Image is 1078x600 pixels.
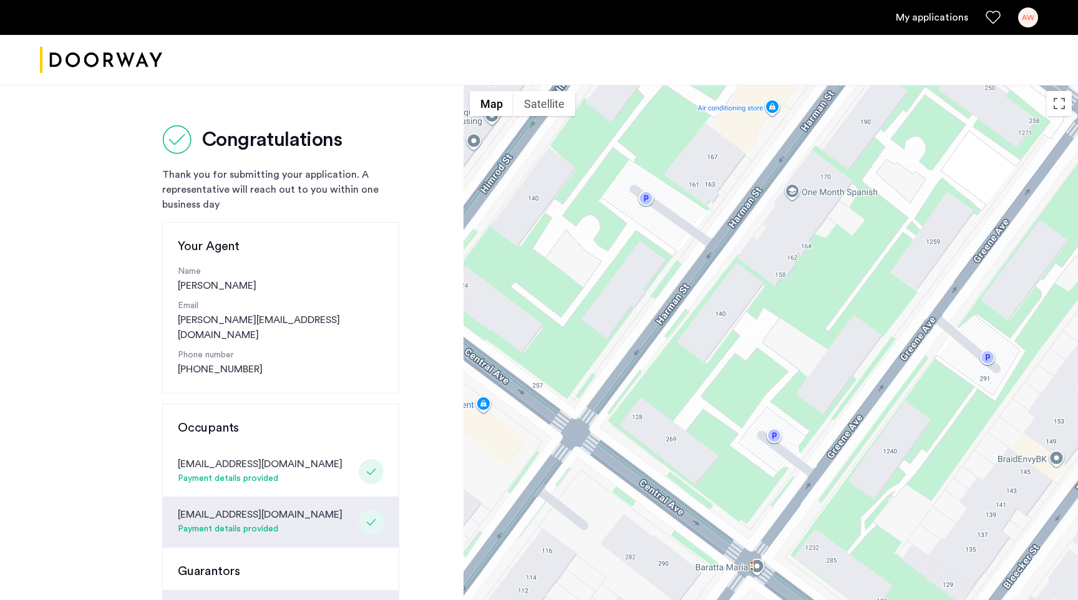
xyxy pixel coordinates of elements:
[178,238,384,255] h3: Your Agent
[178,507,342,522] div: [EMAIL_ADDRESS][DOMAIN_NAME]
[470,91,513,116] button: Show street map
[178,265,384,278] p: Name
[178,362,263,377] a: [PHONE_NUMBER]
[896,10,968,25] a: My application
[40,37,162,84] a: Cazamio logo
[178,349,384,362] p: Phone number
[513,91,575,116] button: Show satellite imagery
[178,265,384,293] div: [PERSON_NAME]
[162,167,399,212] div: Thank you for submitting your application. A representative will reach out to you within one busi...
[986,10,1001,25] a: Favorites
[178,472,342,486] div: Payment details provided
[202,127,342,152] h2: Congratulations
[1026,550,1066,588] iframe: chat widget
[178,522,342,537] div: Payment details provided
[1018,7,1038,27] div: AW
[1047,91,1072,116] button: Toggle fullscreen view
[40,37,162,84] img: logo
[178,312,384,342] a: [PERSON_NAME][EMAIL_ADDRESS][DOMAIN_NAME]
[178,457,342,472] div: [EMAIL_ADDRESS][DOMAIN_NAME]
[178,563,384,580] h3: Guarantors
[178,299,384,312] p: Email
[178,419,384,437] h3: Occupants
